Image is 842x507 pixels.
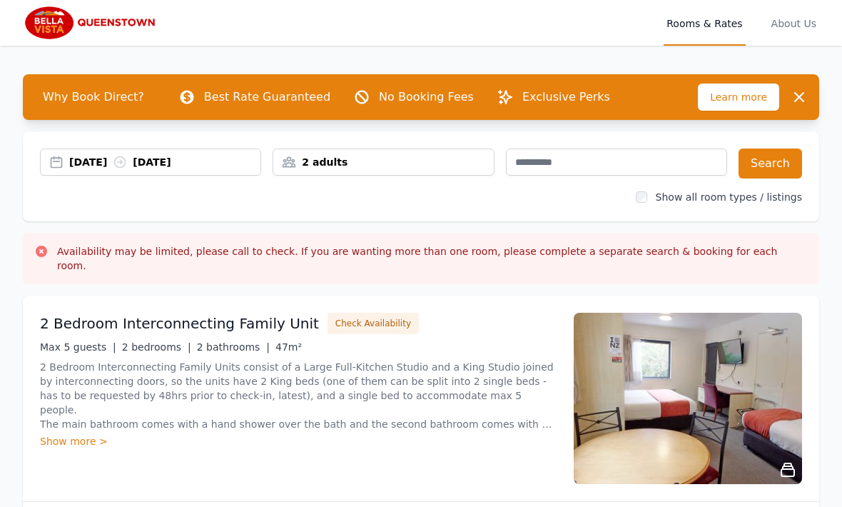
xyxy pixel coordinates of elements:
[23,6,161,40] img: Bella Vista Queenstown
[40,434,557,448] div: Show more >
[522,89,610,106] p: Exclusive Perks
[328,313,419,334] button: Check Availability
[197,341,270,353] span: 2 bathrooms |
[40,313,319,333] h3: 2 Bedroom Interconnecting Family Unit
[31,83,156,111] span: Why Book Direct?
[40,360,557,431] p: 2 Bedroom Interconnecting Family Units consist of a Large Full-Kitchen Studio and a King Studio j...
[122,341,191,353] span: 2 bedrooms |
[656,191,802,203] label: Show all room types / listings
[379,89,474,106] p: No Booking Fees
[40,341,116,353] span: Max 5 guests |
[739,149,802,179] button: Search
[69,155,260,169] div: [DATE] [DATE]
[698,84,779,111] span: Learn more
[57,244,808,273] h3: Availability may be limited, please call to check. If you are wanting more than one room, please ...
[273,155,493,169] div: 2 adults
[275,341,302,353] span: 47m²
[204,89,330,106] p: Best Rate Guaranteed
